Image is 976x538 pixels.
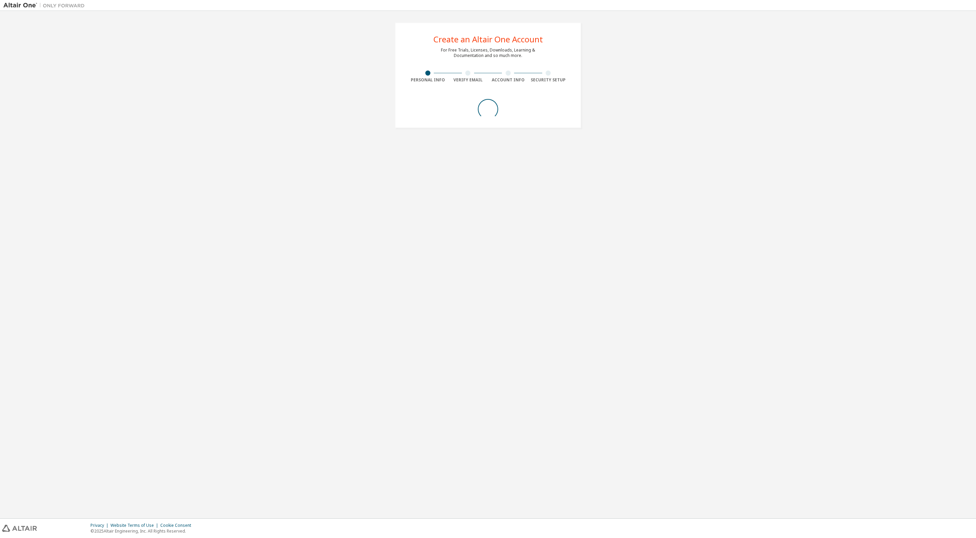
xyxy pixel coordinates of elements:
div: Privacy [90,523,110,528]
img: Altair One [3,2,88,9]
div: For Free Trials, Licenses, Downloads, Learning & Documentation and so much more. [441,47,535,58]
div: Verify Email [448,77,488,83]
div: Create an Altair One Account [433,35,543,43]
p: © 2025 Altair Engineering, Inc. All Rights Reserved. [90,528,195,534]
div: Website Terms of Use [110,523,160,528]
img: altair_logo.svg [2,525,37,532]
div: Personal Info [408,77,448,83]
div: Cookie Consent [160,523,195,528]
div: Security Setup [528,77,569,83]
div: Account Info [488,77,528,83]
